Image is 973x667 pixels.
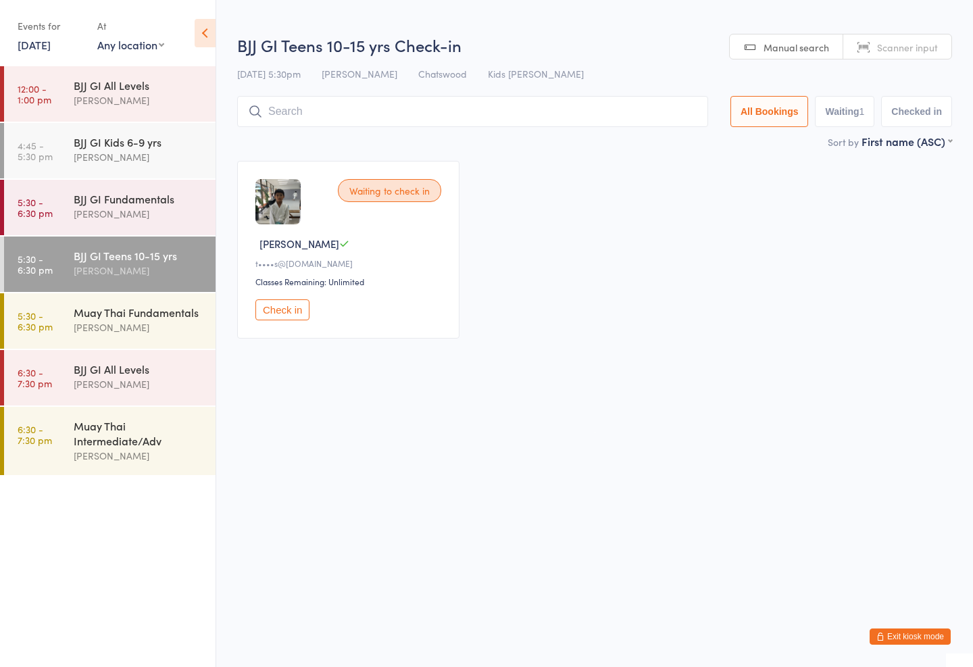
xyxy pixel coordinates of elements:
[74,376,204,392] div: [PERSON_NAME]
[74,263,204,278] div: [PERSON_NAME]
[18,83,51,105] time: 12:00 - 1:00 pm
[255,299,309,320] button: Check in
[255,179,301,224] img: image1709531400.png
[815,96,874,127] button: Waiting1
[18,37,51,52] a: [DATE]
[18,424,52,445] time: 6:30 - 7:30 pm
[4,350,216,405] a: 6:30 -7:30 pmBJJ GI All Levels[PERSON_NAME]
[4,180,216,235] a: 5:30 -6:30 pmBJJ GI Fundamentals[PERSON_NAME]
[74,418,204,448] div: Muay Thai Intermediate/Adv
[18,197,53,218] time: 5:30 - 6:30 pm
[828,135,859,149] label: Sort by
[18,310,53,332] time: 5:30 - 6:30 pm
[255,276,445,287] div: Classes Remaining: Unlimited
[97,15,164,37] div: At
[322,67,397,80] span: [PERSON_NAME]
[74,149,204,165] div: [PERSON_NAME]
[881,96,952,127] button: Checked in
[877,41,938,54] span: Scanner input
[74,78,204,93] div: BJJ GI All Levels
[74,362,204,376] div: BJJ GI All Levels
[74,206,204,222] div: [PERSON_NAME]
[488,67,584,80] span: Kids [PERSON_NAME]
[237,67,301,80] span: [DATE] 5:30pm
[74,305,204,320] div: Muay Thai Fundamentals
[255,257,445,269] div: t••••s@[DOMAIN_NAME]
[4,407,216,475] a: 6:30 -7:30 pmMuay Thai Intermediate/Adv[PERSON_NAME]
[74,134,204,149] div: BJJ GI Kids 6-9 yrs
[338,179,441,202] div: Waiting to check in
[74,191,204,206] div: BJJ GI Fundamentals
[18,15,84,37] div: Events for
[18,140,53,162] time: 4:45 - 5:30 pm
[237,34,952,56] h2: BJJ GI Teens 10-15 yrs Check-in
[97,37,164,52] div: Any location
[4,237,216,292] a: 5:30 -6:30 pmBJJ GI Teens 10-15 yrs[PERSON_NAME]
[74,320,204,335] div: [PERSON_NAME]
[862,134,952,149] div: First name (ASC)
[4,66,216,122] a: 12:00 -1:00 pmBJJ GI All Levels[PERSON_NAME]
[74,93,204,108] div: [PERSON_NAME]
[18,253,53,275] time: 5:30 - 6:30 pm
[418,67,467,80] span: Chatswood
[870,628,951,645] button: Exit kiosk mode
[237,96,708,127] input: Search
[859,106,865,117] div: 1
[259,237,339,251] span: [PERSON_NAME]
[730,96,809,127] button: All Bookings
[4,123,216,178] a: 4:45 -5:30 pmBJJ GI Kids 6-9 yrs[PERSON_NAME]
[764,41,829,54] span: Manual search
[18,367,52,389] time: 6:30 - 7:30 pm
[74,248,204,263] div: BJJ GI Teens 10-15 yrs
[4,293,216,349] a: 5:30 -6:30 pmMuay Thai Fundamentals[PERSON_NAME]
[74,448,204,464] div: [PERSON_NAME]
